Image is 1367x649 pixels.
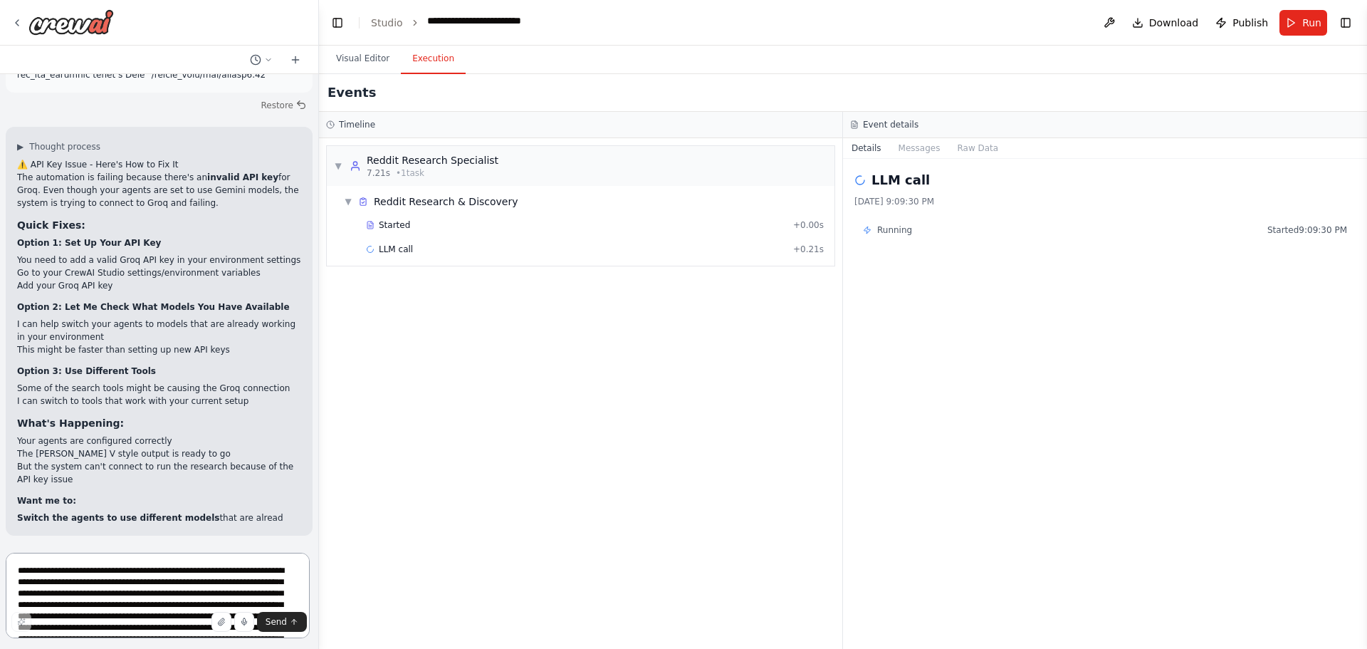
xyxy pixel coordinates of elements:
li: This might be faster than setting up new API keys [17,343,301,356]
span: Thought process [29,141,100,152]
p: The automation is failing because there's an for Groq. Even though your agents are set to use Gem... [17,171,301,209]
span: ▼ [334,160,342,172]
img: Logo [28,9,114,35]
button: Details [843,138,890,158]
strong: Switch the agents to use different models [17,513,219,523]
button: Start a new chat [284,51,307,68]
h2: Events [328,83,376,103]
li: I can help switch your agents to models that are already working in your environment [17,318,301,343]
button: Upload files [211,612,231,632]
span: Reddit Research & Discovery [374,194,518,209]
h2: ⚠️ API Key Issue - Here's How to Fix It [17,158,301,171]
button: Publish [1210,10,1274,36]
span: Run [1302,16,1321,30]
button: Click to speak your automation idea [234,612,254,632]
div: [DATE] 9:09:30 PM [854,196,1356,207]
span: + 0.00s [793,219,824,231]
span: Send [266,616,287,628]
span: + 0.21s [793,244,824,255]
button: Switch to previous chat [244,51,278,68]
button: Messages [890,138,949,158]
span: 7.21s [367,167,390,179]
span: ▼ [344,196,352,207]
span: LLM call [379,244,413,255]
li: Some of the search tools might be causing the Groq connection [17,382,301,395]
strong: What's Happening: [17,417,124,429]
span: Download [1149,16,1199,30]
nav: breadcrumb [371,14,585,31]
button: Restore [255,95,313,115]
li: But the system can't connect to run the research because of the API key issue [17,460,301,486]
h3: Timeline [339,119,375,130]
strong: invalid API key [207,172,278,182]
li: that are alread [17,512,301,524]
li: Your agents are configured correctly [17,435,301,447]
button: Visual Editor [325,44,401,74]
span: Publish [1232,16,1268,30]
strong: Want me to: [17,496,76,506]
li: Add your Groq API key [17,279,301,292]
button: Send [257,612,307,632]
li: I can switch to tools that work with your current setup [17,395,301,407]
button: ▶Thought process [17,141,100,152]
button: Hide left sidebar [328,13,347,33]
button: Show right sidebar [1336,13,1356,33]
strong: Option 1: Set Up Your API Key [17,238,161,248]
span: Running [877,224,912,236]
strong: Quick Fixes: [17,219,85,231]
h2: LLM call [871,170,930,190]
li: The [PERSON_NAME] V style output is ready to go [17,447,301,460]
li: You need to add a valid Groq API key in your environment settings [17,254,301,266]
button: Improve this prompt [11,612,31,632]
button: Run [1279,10,1327,36]
span: ▶ [17,141,23,152]
h3: Event details [863,119,918,130]
li: Go to your CrewAI Studio settings/environment variables [17,266,301,279]
a: Studio [371,17,403,28]
span: Started [379,219,410,231]
span: Started 9:09:30 PM [1267,224,1347,236]
div: Reddit Research Specialist [367,153,498,167]
button: Execution [401,44,466,74]
span: • 1 task [396,167,424,179]
button: Download [1126,10,1205,36]
strong: Option 2: Let Me Check What Models You Have Available [17,302,290,312]
strong: Option 3: Use Different Tools [17,366,156,376]
button: Raw Data [948,138,1007,158]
